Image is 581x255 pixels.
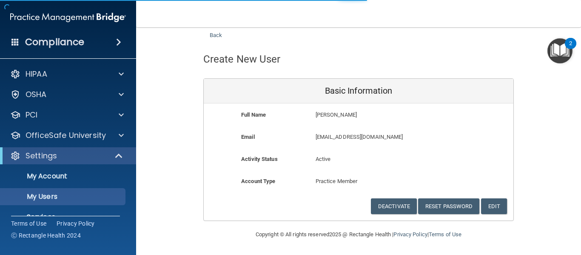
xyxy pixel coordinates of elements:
[25,36,84,48] h4: Compliance
[241,156,278,162] b: Activity Status
[6,213,122,221] p: Services
[547,38,572,63] button: Open Resource Center, 2 new notifications
[10,130,124,140] a: OfficeSafe University
[241,134,255,140] b: Email
[10,110,124,120] a: PCI
[26,89,47,100] p: OSHA
[10,9,126,26] img: PMB logo
[538,196,571,229] iframe: Drift Widget Chat Controller
[6,172,122,181] p: My Account
[210,22,222,38] a: Back
[26,130,106,140] p: OfficeSafe University
[316,110,451,120] p: [PERSON_NAME]
[393,231,427,238] a: Privacy Policy
[429,231,461,238] a: Terms of Use
[57,219,95,228] a: Privacy Policy
[316,154,402,164] p: Active
[11,231,81,240] span: Ⓒ Rectangle Health 2024
[418,198,479,214] button: Reset Password
[241,178,275,184] b: Account Type
[316,132,451,142] p: [EMAIL_ADDRESS][DOMAIN_NAME]
[26,151,57,161] p: Settings
[481,198,507,214] button: Edit
[569,43,572,54] div: 2
[316,176,402,186] p: Practice Member
[10,69,124,79] a: HIPAA
[203,54,281,65] h4: Create New User
[10,151,123,161] a: Settings
[6,192,122,201] p: My Users
[371,198,417,214] button: Deactivate
[203,221,514,248] div: Copyright © All rights reserved 2025 @ Rectangle Health | |
[241,112,266,118] b: Full Name
[10,89,124,100] a: OSHA
[26,69,47,79] p: HIPAA
[26,110,37,120] p: PCI
[204,79,513,103] div: Basic Information
[11,219,46,228] a: Terms of Use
